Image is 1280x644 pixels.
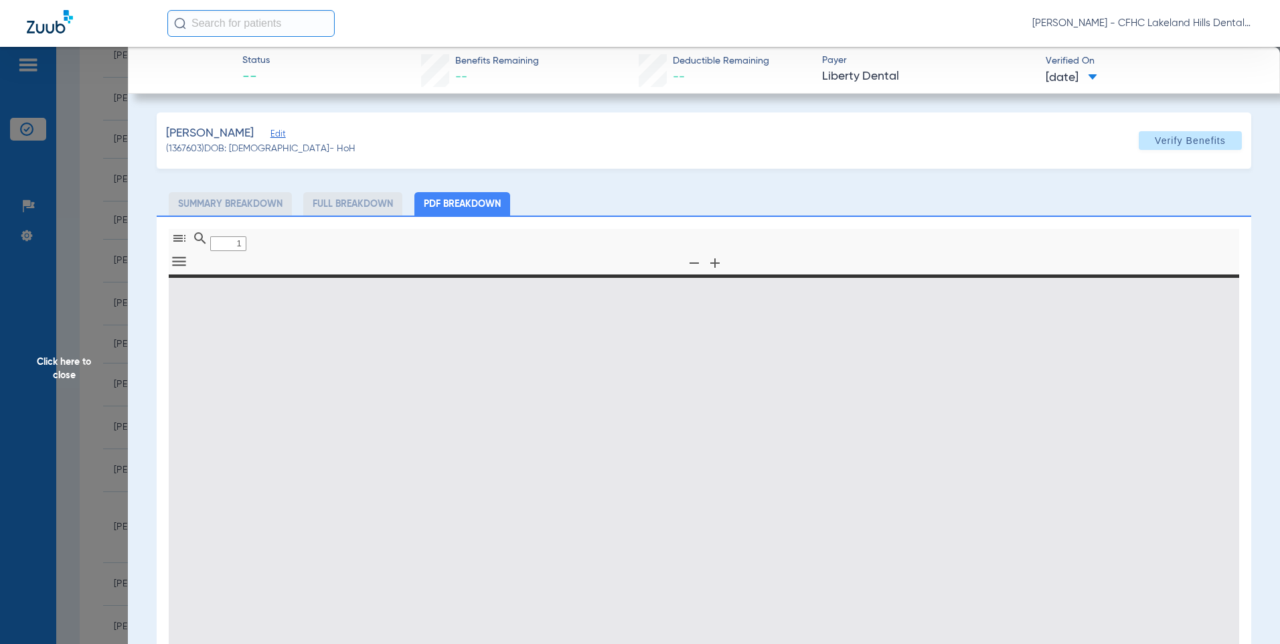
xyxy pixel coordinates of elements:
svg: Tools [170,252,188,270]
span: -- [673,71,685,83]
span: Deductible Remaining [673,54,769,68]
iframe: Chat Widget [1213,580,1280,644]
span: (1367603) DOB: [DEMOGRAPHIC_DATA] - HoH [166,142,355,156]
pdf-shy-button: Find in Document [189,238,210,248]
button: Verify Benefits [1139,131,1242,150]
span: Payer [822,54,1034,68]
button: Find in Document [189,229,212,248]
span: -- [242,68,270,87]
pdf-shy-button: Zoom Out [684,263,704,273]
span: Verify Benefits [1155,135,1226,146]
span: Edit [270,129,283,142]
input: Page [210,236,246,251]
li: Summary Breakdown [169,192,292,216]
button: Zoom Out [683,254,706,273]
span: -- [455,71,467,83]
pdf-shy-button: Zoom In [704,263,725,273]
span: Benefits Remaining [455,54,539,68]
img: Zuub Logo [27,10,73,33]
span: Verified On [1046,54,1258,68]
input: Search for patients [167,10,335,37]
span: [PERSON_NAME] - CFHC Lakeland Hills Dental [1032,17,1253,30]
button: Zoom In [704,254,726,273]
span: [PERSON_NAME] [166,125,254,142]
span: Status [242,54,270,68]
span: Liberty Dental [822,68,1034,85]
button: Toggle Sidebar [168,229,191,248]
span: [DATE] [1046,70,1097,86]
li: PDF Breakdown [414,192,510,216]
li: Full Breakdown [303,192,402,216]
img: Search Icon [174,17,186,29]
button: Tools [168,254,191,272]
pdf-shy-button: Toggle Sidebar [169,238,189,248]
